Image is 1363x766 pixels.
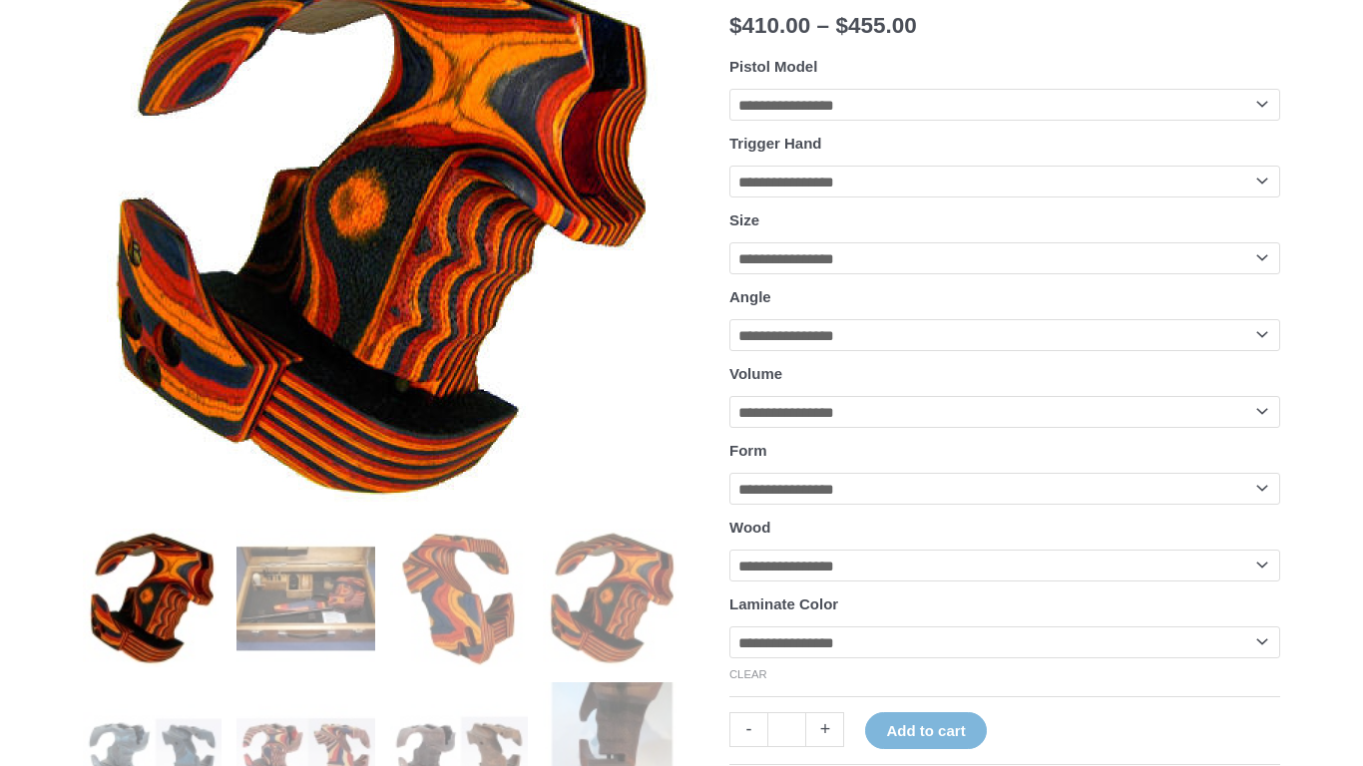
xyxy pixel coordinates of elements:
span: $ [835,13,848,38]
bdi: 455.00 [835,13,916,38]
img: Rink Free-Pistol Grip [543,529,681,667]
span: – [817,13,830,38]
label: Angle [729,288,771,305]
span: $ [729,13,742,38]
img: Rink Free-Pistol Grip - Image 2 [236,529,375,667]
label: Volume [729,365,782,382]
label: Pistol Model [729,58,817,75]
img: Rink Free-Pistol Grip [83,529,222,667]
input: Product quantity [767,712,806,747]
a: + [806,712,844,747]
img: Rink Free-Pistol Grip - Image 3 [390,529,529,667]
bdi: 410.00 [729,13,810,38]
label: Form [729,442,767,459]
label: Laminate Color [729,595,838,612]
a: - [729,712,767,747]
button: Add to cart [865,712,986,749]
label: Size [729,211,759,228]
label: Wood [729,519,770,536]
label: Trigger Hand [729,135,822,152]
a: Clear options [729,668,767,680]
